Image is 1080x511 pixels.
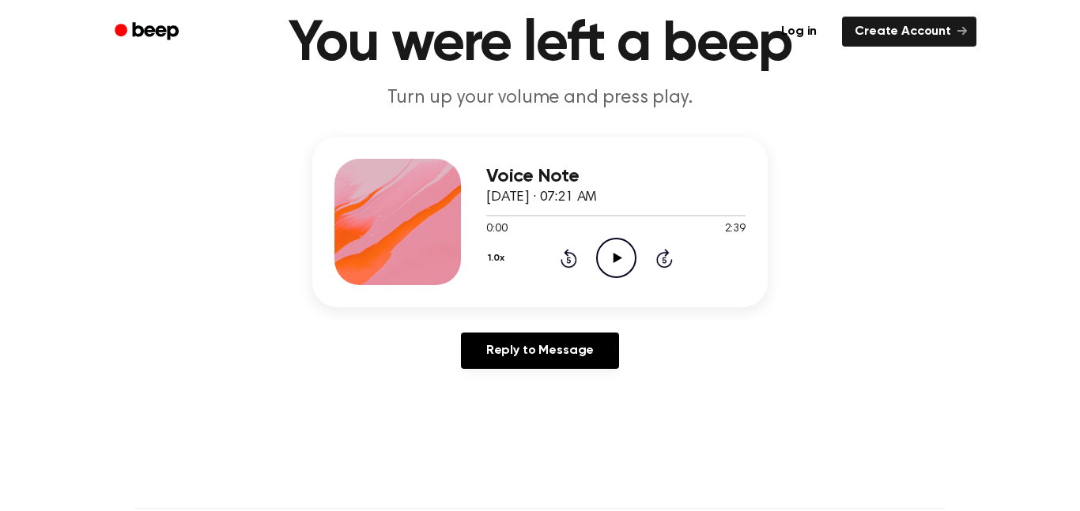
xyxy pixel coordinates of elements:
a: Beep [104,17,193,47]
h3: Voice Note [486,166,746,187]
a: Log in [765,13,833,50]
a: Reply to Message [461,333,619,369]
a: Create Account [842,17,976,47]
span: 2:39 [725,221,746,238]
span: 0:00 [486,221,507,238]
button: 1.0x [486,245,510,272]
span: [DATE] · 07:21 AM [486,190,597,205]
p: Turn up your volume and press play. [236,85,844,111]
